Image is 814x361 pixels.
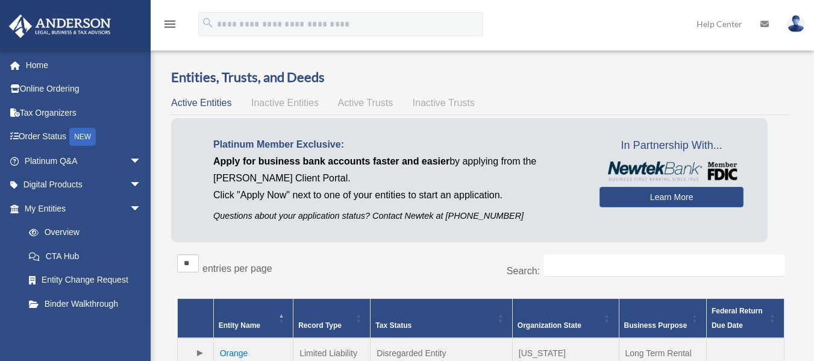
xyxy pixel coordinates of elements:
[213,136,581,153] p: Platinum Member Exclusive:
[213,209,581,224] p: Questions about your application status? Contact Newtek at [PHONE_NUMBER]
[375,321,412,330] span: Tax Status
[518,321,581,330] span: Organization State
[213,156,449,166] span: Apply for business bank accounts faster and easier
[413,98,475,108] span: Inactive Trusts
[130,173,154,198] span: arrow_drop_down
[5,14,114,38] img: Anderson Advisors Platinum Portal
[17,221,148,245] a: Overview
[298,321,342,330] span: Record Type
[600,187,744,207] a: Learn More
[202,263,272,274] label: entries per page
[338,98,393,108] span: Active Trusts
[293,299,371,339] th: Record Type: Activate to sort
[213,299,293,339] th: Entity Name: Activate to invert sorting
[8,149,160,173] a: Platinum Q&Aarrow_drop_down
[251,98,319,108] span: Inactive Entities
[8,125,160,149] a: Order StatusNEW
[706,299,784,339] th: Federal Return Due Date: Activate to sort
[17,268,154,292] a: Entity Change Request
[606,162,737,181] img: NewtekBankLogoSM.png
[171,98,231,108] span: Active Entities
[17,244,154,268] a: CTA Hub
[8,53,160,77] a: Home
[130,149,154,174] span: arrow_drop_down
[171,68,791,87] h3: Entities, Trusts, and Deeds
[69,128,96,146] div: NEW
[219,321,260,330] span: Entity Name
[213,187,581,204] p: Click "Apply Now" next to one of your entities to start an application.
[8,77,160,101] a: Online Ordering
[130,196,154,221] span: arrow_drop_down
[787,15,805,33] img: User Pic
[371,299,513,339] th: Tax Status: Activate to sort
[600,136,744,155] span: In Partnership With...
[8,173,160,197] a: Digital Productsarrow_drop_down
[8,196,154,221] a: My Entitiesarrow_drop_down
[163,21,177,31] a: menu
[712,307,763,330] span: Federal Return Due Date
[507,266,540,276] label: Search:
[512,299,619,339] th: Organization State: Activate to sort
[624,321,687,330] span: Business Purpose
[8,101,160,125] a: Tax Organizers
[163,17,177,31] i: menu
[619,299,706,339] th: Business Purpose: Activate to sort
[17,316,154,340] a: My Blueprint
[201,16,214,30] i: search
[17,292,154,316] a: Binder Walkthrough
[213,153,581,187] p: by applying from the [PERSON_NAME] Client Portal.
